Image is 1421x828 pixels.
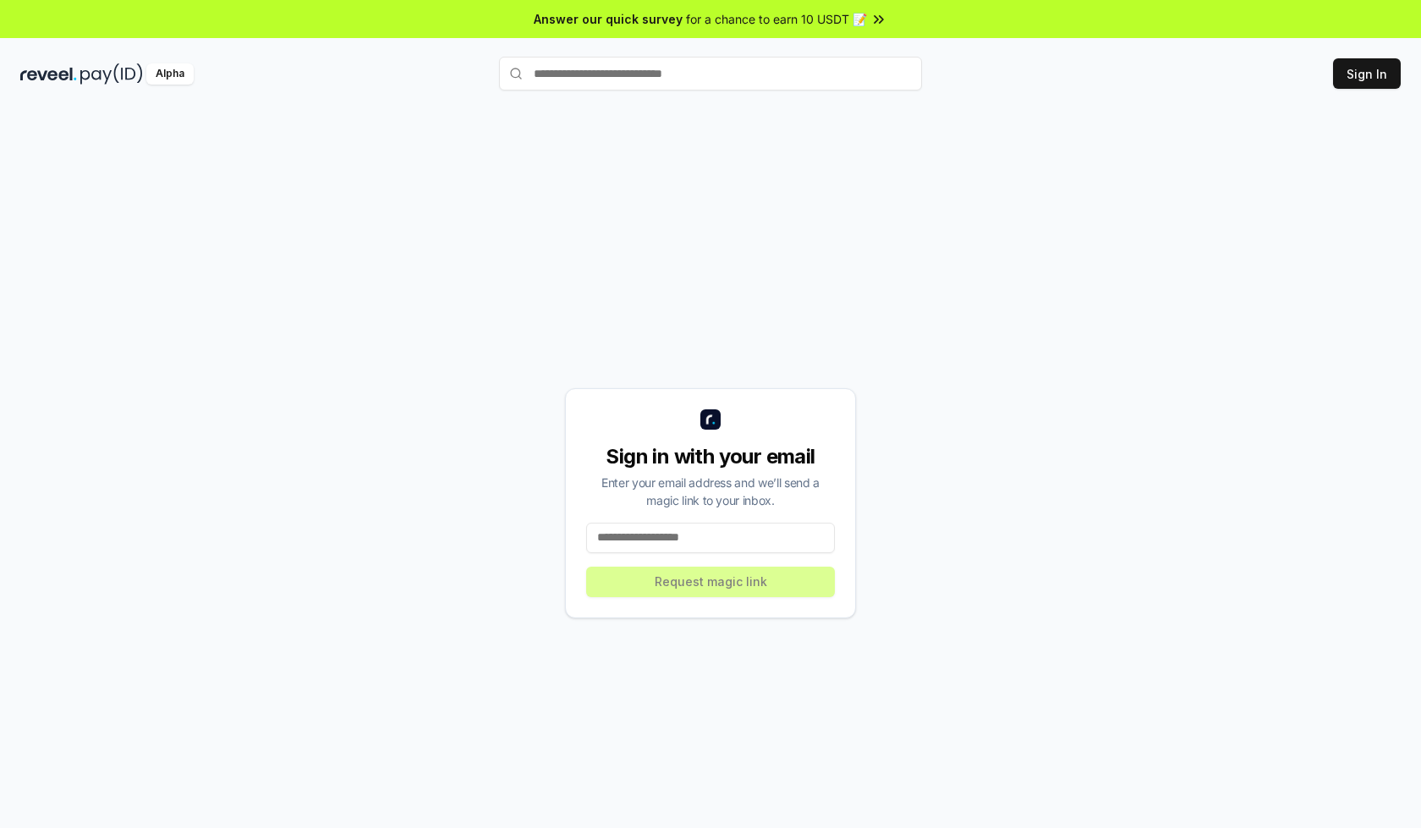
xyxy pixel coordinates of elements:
[686,10,867,28] span: for a chance to earn 10 USDT 📝
[534,10,683,28] span: Answer our quick survey
[586,443,835,470] div: Sign in with your email
[1333,58,1401,89] button: Sign In
[586,474,835,509] div: Enter your email address and we’ll send a magic link to your inbox.
[80,63,143,85] img: pay_id
[700,409,721,430] img: logo_small
[20,63,77,85] img: reveel_dark
[146,63,194,85] div: Alpha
